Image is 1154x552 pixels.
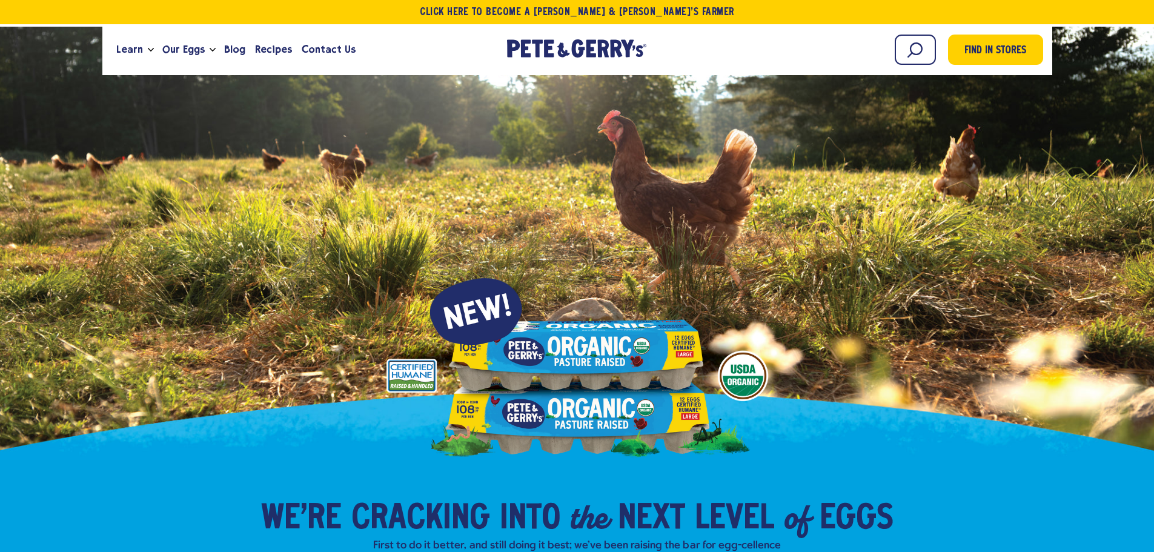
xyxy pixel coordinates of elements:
[219,33,250,66] a: Blog
[148,48,154,52] button: Open the dropdown menu for Learn
[250,33,297,66] a: Recipes
[261,501,342,537] span: We’re
[948,35,1043,65] a: Find in Stores
[162,42,205,57] span: Our Eggs
[111,33,148,66] a: Learn
[820,501,894,537] span: Eggs​
[210,48,216,52] button: Open the dropdown menu for Our Eggs
[158,33,210,66] a: Our Eggs
[964,43,1026,59] span: Find in Stores
[570,495,608,539] em: the
[784,495,810,539] em: of
[895,35,936,65] input: Search
[297,33,360,66] a: Contact Us
[224,42,245,57] span: Blog
[351,501,490,537] span: Cracking
[618,501,685,537] span: Next
[255,42,292,57] span: Recipes
[302,42,356,57] span: Contact Us
[116,42,143,57] span: Learn
[695,501,774,537] span: Level
[500,501,560,537] span: into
